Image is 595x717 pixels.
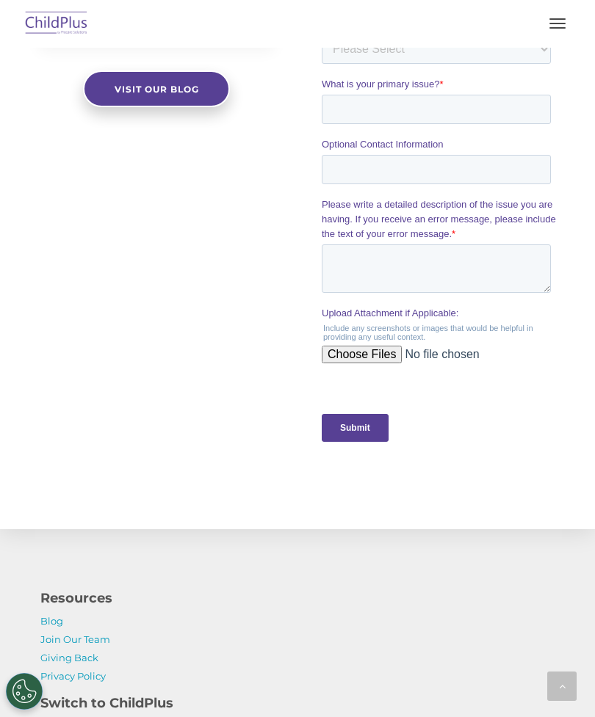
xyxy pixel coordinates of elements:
a: Visit our blog [83,70,230,107]
a: Blog [40,615,63,627]
h4: Switch to ChildPlus [40,693,555,713]
a: Giving Back [40,652,98,663]
img: ChildPlus by Procare Solutions [22,7,91,41]
span: Visit our blog [114,84,198,95]
button: Cookies Settings [6,673,43,710]
a: Privacy Policy [40,670,106,682]
a: Join Our Team [40,633,110,645]
h4: Resources [40,588,555,608]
